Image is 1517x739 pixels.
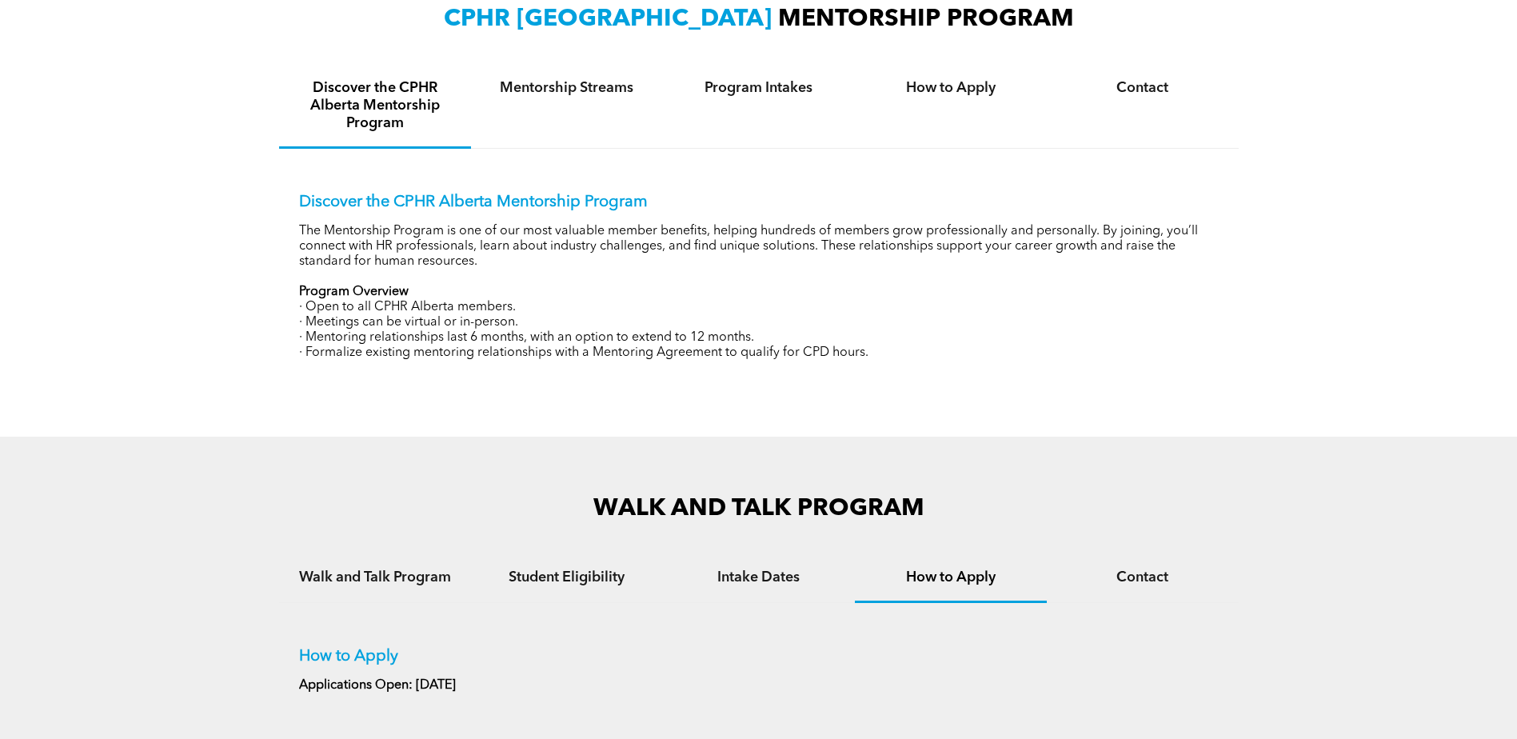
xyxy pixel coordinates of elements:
[778,7,1074,31] span: MENTORSHIP PROGRAM
[299,315,1219,330] p: · Meetings can be virtual or in-person.
[593,497,924,521] span: WALK AND TALK PROGRAM
[444,7,772,31] span: CPHR [GEOGRAPHIC_DATA]
[299,679,456,692] strong: Applications Open: [DATE]
[677,569,840,586] h4: Intake Dates
[299,286,409,298] strong: Program Overview
[485,569,649,586] h4: Student Eligibility
[1061,79,1224,97] h4: Contact
[299,224,1219,270] p: The Mentorship Program is one of our most valuable member benefits, helping hundreds of members g...
[299,647,1219,666] p: How to Apply
[869,569,1032,586] h4: How to Apply
[299,193,1219,212] p: Discover the CPHR Alberta Mentorship Program
[293,79,457,132] h4: Discover the CPHR Alberta Mentorship Program
[293,569,457,586] h4: Walk and Talk Program
[677,79,840,97] h4: Program Intakes
[299,300,1219,315] p: · Open to all CPHR Alberta members.
[869,79,1032,97] h4: How to Apply
[1061,569,1224,586] h4: Contact
[299,330,1219,346] p: · Mentoring relationships last 6 months, with an option to extend to 12 months.
[485,79,649,97] h4: Mentorship Streams
[299,346,1219,361] p: · Formalize existing mentoring relationships with a Mentoring Agreement to qualify for CPD hours.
